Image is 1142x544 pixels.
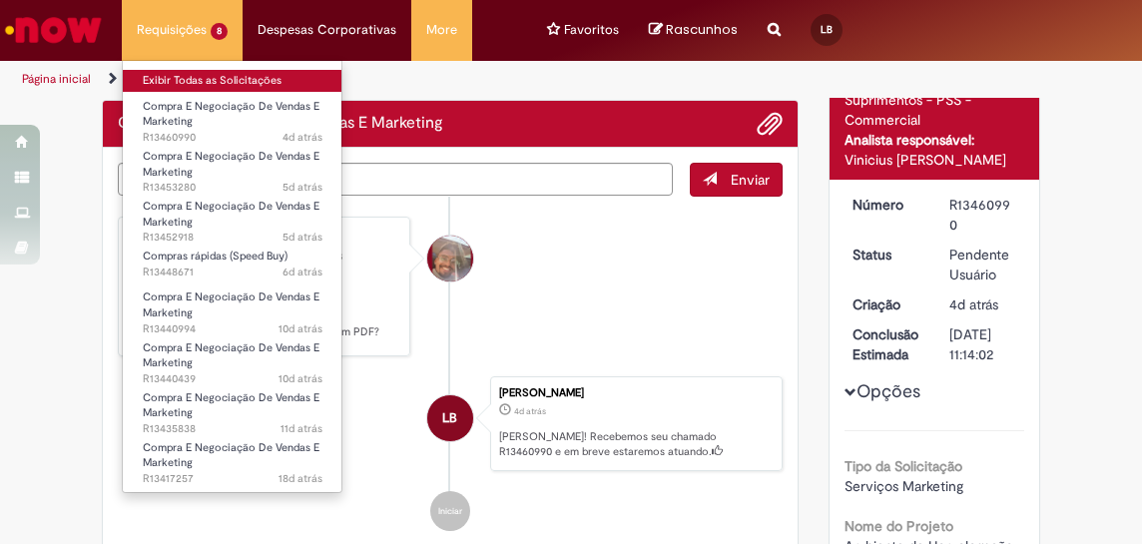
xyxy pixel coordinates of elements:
span: Despesas Corporativas [258,20,396,40]
span: Favoritos [564,20,619,40]
span: Rascunhos [666,20,738,39]
span: LB [821,23,833,36]
textarea: Digite sua mensagem aqui... [118,163,673,196]
time: 22/08/2025 17:02:06 [279,321,322,336]
time: 14/08/2025 11:42:48 [279,471,322,486]
span: R13460990 [143,130,322,146]
button: Adicionar anexos [757,111,783,137]
span: LB [442,394,457,442]
a: Aberto R13452918 : Compra E Negociação De Vendas E Marketing [123,196,342,239]
span: 5d atrás [283,180,322,195]
li: Lucas Silveira Balloni [118,376,783,472]
span: 10d atrás [279,321,322,336]
span: Compra E Negociação De Vendas E Marketing [143,149,319,180]
a: Aberto R13440439 : Compra E Negociação De Vendas E Marketing [123,337,342,380]
span: R13435838 [143,421,322,437]
a: No momento, sua lista de rascunhos tem 0 Itens [649,20,738,39]
span: Enviar [731,171,770,189]
div: [PERSON_NAME] [499,387,772,399]
div: R13460990 [949,195,1017,235]
dt: Número [838,195,935,215]
div: Vinicius [PERSON_NAME] [845,150,1025,170]
span: Compra E Negociação De Vendas E Marketing [143,340,319,371]
span: R13440994 [143,321,322,337]
div: [DATE] 11:14:02 [949,324,1017,364]
dt: Criação [838,294,935,314]
span: R13440439 [143,371,322,387]
b: Nome do Projeto [845,517,953,535]
span: Compra E Negociação De Vendas E Marketing [143,440,319,471]
time: 29/08/2025 09:13:56 [949,295,998,313]
time: 29/08/2025 09:13:56 [514,405,546,417]
span: More [426,20,457,40]
dt: Status [838,245,935,265]
img: ServiceNow [2,10,105,50]
span: Compra E Negociação De Vendas E Marketing [143,99,319,130]
span: Compra E Negociação De Vendas E Marketing [143,199,319,230]
span: 18d atrás [279,471,322,486]
time: 27/08/2025 14:50:29 [283,230,322,245]
span: 4d atrás [949,295,998,313]
div: Suprimentos - PSS - Commercial [845,90,1025,130]
a: Exibir Todas as Solicitações [123,70,342,92]
ul: Trilhas de página [15,61,651,98]
time: 26/08/2025 14:32:01 [283,265,322,279]
time: 21/08/2025 11:47:02 [281,421,322,436]
span: Serviços Marketing [845,477,963,495]
span: Compra E Negociação De Vendas E Marketing [143,289,319,320]
dt: Conclusão Estimada [838,324,935,364]
span: R13453280 [143,180,322,196]
div: Lucas Silveira Balloni [427,395,473,441]
span: 6d atrás [283,265,322,279]
a: Aberto R13417257 : Compra E Negociação De Vendas E Marketing [123,437,342,480]
a: Aberto R13460990 : Compra E Negociação De Vendas E Marketing [123,96,342,139]
div: Pendente Usuário [949,245,1017,284]
span: 4d atrás [283,130,322,145]
a: Aberto R13435838 : Compra E Negociação De Vendas E Marketing [123,387,342,430]
span: Requisições [137,20,207,40]
time: 22/08/2025 15:25:32 [279,371,322,386]
span: 5d atrás [283,230,322,245]
p: [PERSON_NAME]! Recebemos seu chamado R13460990 e em breve estaremos atuando. [499,429,772,460]
span: R13452918 [143,230,322,246]
div: Analista responsável: [845,130,1025,150]
span: 10d atrás [279,371,322,386]
span: 4d atrás [514,405,546,417]
time: 27/08/2025 15:42:52 [283,180,322,195]
span: 8 [211,23,228,40]
button: Enviar [690,163,783,197]
a: Aberto R13453280 : Compra E Negociação De Vendas E Marketing [123,146,342,189]
span: R13417257 [143,471,322,487]
div: Vinicius Rafael De Souza [427,236,473,281]
div: 29/08/2025 09:13:56 [949,294,1017,314]
time: 29/08/2025 09:13:57 [283,130,322,145]
span: Compra E Negociação De Vendas E Marketing [143,390,319,421]
b: Tipo da Solicitação [845,457,962,475]
a: Página inicial [22,71,91,87]
span: 11d atrás [281,421,322,436]
a: Aberto R13448671 : Compras rápidas (Speed Buy) [123,246,342,282]
span: Compras rápidas (Speed Buy) [143,249,287,264]
span: R13448671 [143,265,322,280]
h2: Compra E Negociação De Vendas E Marketing Histórico de tíquete [118,115,443,133]
ul: Requisições [122,60,342,493]
a: Aberto R13440994 : Compra E Negociação De Vendas E Marketing [123,286,342,329]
